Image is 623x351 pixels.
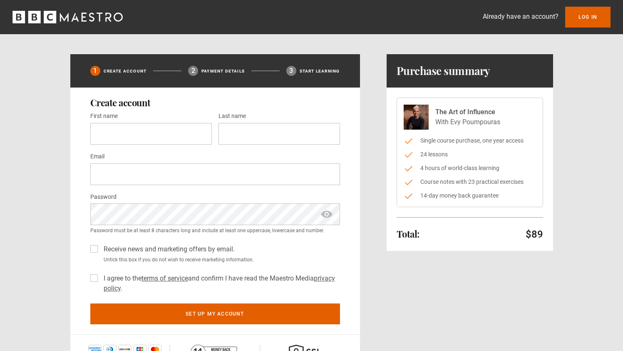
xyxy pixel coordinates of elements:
[404,150,536,159] li: 24 lessons
[483,12,558,22] p: Already have an account?
[141,274,188,282] a: terms of service
[404,136,536,145] li: Single course purchase, one year access
[90,66,100,76] div: 1
[397,229,419,239] h2: Total:
[188,66,198,76] div: 2
[218,111,246,121] label: Last name
[286,66,296,76] div: 3
[526,228,543,241] p: $89
[300,68,340,74] p: Start learning
[397,64,490,78] h1: Purchase summary
[100,273,340,293] label: I agree to the and confirm I have read the Maestro Media .
[100,244,235,254] label: Receive news and marketing offers by email.
[565,7,611,28] a: Log In
[201,68,245,74] p: Payment details
[12,11,123,23] svg: BBC Maestro
[90,98,340,108] h2: Create account
[90,227,340,234] small: Password must be at least 8 characters long and include at least one uppercase, lowercase and num...
[90,152,104,162] label: Email
[320,203,333,225] span: show password
[90,192,117,202] label: Password
[90,111,118,121] label: First name
[90,303,340,324] button: Set up my account
[104,68,147,74] p: Create Account
[435,107,500,117] p: The Art of Influence
[435,117,500,127] p: With Evy Poumpouras
[404,191,536,200] li: 14-day money back guarantee
[100,256,340,263] small: Untick this box if you do not wish to receive marketing information.
[404,164,536,173] li: 4 hours of world-class learning
[404,178,536,186] li: Course notes with 23 practical exercises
